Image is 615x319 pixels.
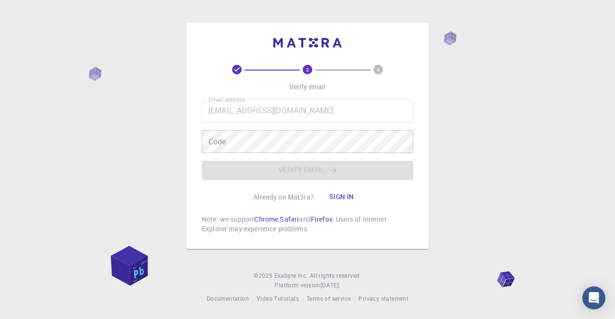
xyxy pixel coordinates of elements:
span: © 2025 [254,271,274,281]
label: Email address [209,95,245,104]
a: Chrome [254,214,278,224]
a: Terms of service [307,294,351,304]
div: Open Intercom Messenger [582,286,605,309]
a: Firefox [311,214,332,224]
span: Privacy statement [358,295,408,302]
span: Platform version [274,281,320,290]
text: 3 [377,66,380,73]
a: Documentation [207,294,249,304]
p: Note: we support , and . Users of Internet Explorer may experience problems. [202,214,413,234]
a: Safari [280,214,299,224]
p: Verify email [289,82,326,92]
span: All rights reserved. [310,271,361,281]
span: Video Tutorials [257,295,299,302]
a: Video Tutorials [257,294,299,304]
button: Sign in [321,188,362,207]
a: Privacy statement [358,294,408,304]
span: [DATE] . [320,281,341,289]
p: Already on Mat3ra? [253,192,314,202]
span: Terms of service [307,295,351,302]
text: 2 [306,66,309,73]
span: Documentation [207,295,249,302]
span: Exabyte Inc. [274,272,308,279]
a: Exabyte Inc. [274,271,308,281]
a: [DATE]. [320,281,341,290]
